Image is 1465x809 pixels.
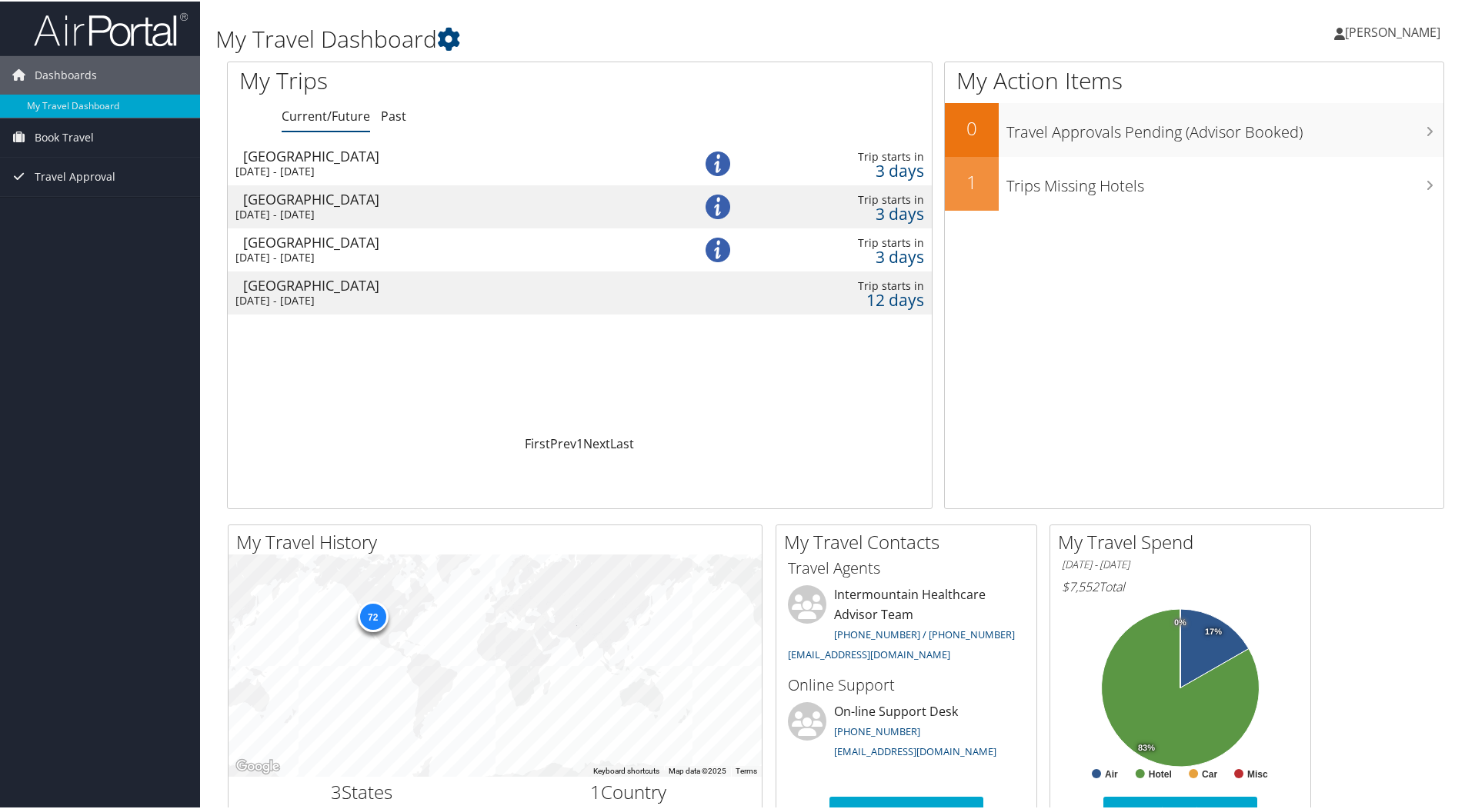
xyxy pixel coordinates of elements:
h3: Online Support [788,673,1025,694]
text: Hotel [1149,767,1172,778]
a: Current/Future [282,106,370,123]
a: [PHONE_NUMBER] / [PHONE_NUMBER] [834,626,1015,640]
div: 3 days [774,248,923,262]
span: Book Travel [35,117,94,155]
h2: 0 [945,114,999,140]
div: [GEOGRAPHIC_DATA] [243,191,660,205]
h2: My Travel History [236,528,762,554]
h2: My Travel Contacts [784,528,1036,554]
div: Trip starts in [774,191,923,205]
img: airportal-logo.png [34,10,188,46]
a: 1 [576,434,583,451]
img: alert-flat-solid-info.png [706,150,730,175]
a: [EMAIL_ADDRESS][DOMAIN_NAME] [788,646,950,660]
div: [GEOGRAPHIC_DATA] [243,277,660,291]
div: 12 days [774,291,923,305]
button: Keyboard shortcuts [593,764,659,775]
h1: My Trips [239,63,627,95]
a: Open this area in Google Maps (opens a new window) [232,755,283,775]
div: 3 days [774,162,923,176]
h3: Trips Missing Hotels [1006,166,1443,195]
a: Prev [550,434,576,451]
div: 3 days [774,205,923,219]
a: Last [610,434,634,451]
h3: Travel Agents [788,556,1025,578]
span: Map data ©2025 [669,765,726,774]
div: [GEOGRAPHIC_DATA] [243,234,660,248]
tspan: 0% [1174,617,1186,626]
text: Car [1202,767,1217,778]
div: Trip starts in [774,278,923,291]
div: [DATE] - [DATE] [235,206,652,220]
span: Dashboards [35,55,97,93]
a: [EMAIL_ADDRESS][DOMAIN_NAME] [834,743,996,757]
div: Trip starts in [774,148,923,162]
div: [DATE] - [DATE] [235,292,652,306]
li: Intermountain Healthcare Advisor Team [780,584,1033,666]
tspan: 83% [1138,742,1155,751]
span: [PERSON_NAME] [1345,22,1440,39]
h1: My Action Items [945,63,1443,95]
a: [PERSON_NAME] [1334,8,1456,54]
span: 1 [590,777,601,803]
h1: My Travel Dashboard [215,22,1043,54]
a: [PHONE_NUMBER] [834,723,920,737]
span: Travel Approval [35,156,115,195]
a: Terms (opens in new tab) [736,765,757,774]
h2: Country [507,777,751,804]
h2: 1 [945,168,999,194]
img: alert-flat-solid-info.png [706,193,730,218]
text: Misc [1247,767,1268,778]
span: $7,552 [1062,577,1099,594]
h2: My Travel Spend [1058,528,1310,554]
a: Past [381,106,406,123]
img: alert-flat-solid-info.png [706,236,730,261]
div: 72 [357,600,388,631]
li: On-line Support Desk [780,701,1033,764]
div: Trip starts in [774,235,923,248]
h3: Travel Approvals Pending (Advisor Booked) [1006,112,1443,141]
h2: States [240,777,484,804]
div: [GEOGRAPHIC_DATA] [243,148,660,161]
div: [DATE] - [DATE] [235,163,652,177]
tspan: 17% [1205,626,1222,635]
img: Google [232,755,283,775]
a: Next [583,434,610,451]
span: 3 [331,777,342,803]
h6: Total [1062,577,1299,594]
h6: [DATE] - [DATE] [1062,556,1299,571]
a: 0Travel Approvals Pending (Advisor Booked) [945,102,1443,155]
a: 1Trips Missing Hotels [945,155,1443,209]
text: Air [1105,767,1118,778]
a: First [525,434,550,451]
div: [DATE] - [DATE] [235,249,652,263]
